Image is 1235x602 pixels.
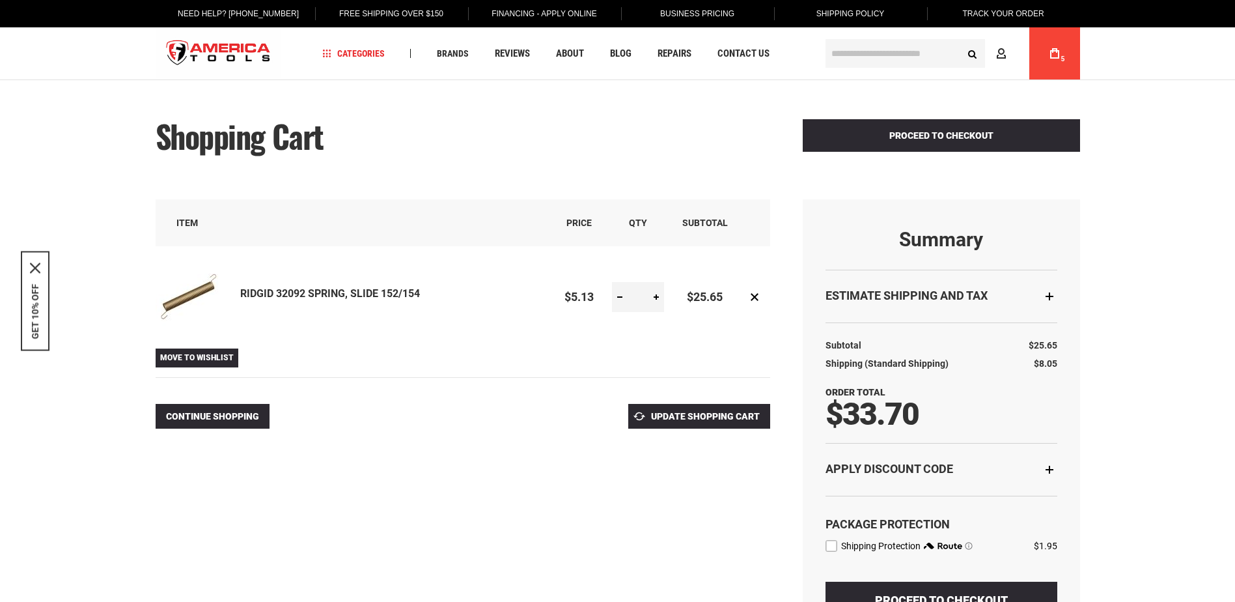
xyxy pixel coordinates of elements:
a: Reviews [489,45,536,63]
strong: Summary [826,229,1057,250]
button: Close [30,263,40,274]
span: $8.05 [1034,358,1057,369]
span: Brands [437,49,469,58]
a: Blog [604,45,637,63]
span: Blog [610,49,631,59]
span: Shipping Policy [816,9,885,18]
img: RIDGID 32092 SPRING, SLIDE 152/154 [156,263,221,328]
span: Update Shopping Cart [651,411,760,422]
th: Subtotal [826,336,868,354]
a: Repairs [652,45,697,63]
a: About [550,45,590,63]
span: Price [566,218,592,228]
strong: Estimate Shipping and Tax [826,289,988,302]
span: Qty [629,218,647,228]
span: Categories [322,49,385,58]
a: RIDGID 32092 SPRING, SLIDE 152/154 [156,263,240,332]
span: Item [176,218,198,228]
span: Shopping Cart [156,113,324,159]
span: Learn more [965,542,973,550]
button: GET 10% OFF [30,284,40,339]
span: Move to Wishlist [160,353,234,362]
span: (Standard Shipping) [865,358,949,369]
a: Contact Us [712,45,775,63]
a: Continue Shopping [156,404,270,429]
div: $1.95 [1034,539,1057,552]
img: America Tools [156,29,282,78]
span: $33.70 [826,395,919,433]
div: route shipping protection selector element [826,533,1057,552]
span: $5.13 [564,290,594,304]
span: Shipping [826,358,863,369]
span: $25.65 [1029,340,1057,351]
button: Update Shopping Cart [628,404,770,429]
a: 5 [1042,27,1067,79]
span: Proceed to Checkout [889,130,993,141]
span: Continue Shopping [166,411,259,422]
span: Repairs [658,49,691,59]
span: $25.65 [687,290,723,304]
strong: Order Total [826,387,885,397]
span: Shipping Protection [841,541,921,551]
strong: Apply Discount Code [826,462,953,476]
span: Contact Us [717,49,770,59]
span: Subtotal [682,218,728,228]
span: 5 [1061,55,1065,63]
a: Categories [316,45,391,63]
a: Move to Wishlist [156,349,238,367]
span: About [556,49,584,59]
iframe: LiveChat chat widget [1052,561,1235,602]
a: RIDGID 32092 SPRING, SLIDE 152/154 [240,287,420,300]
a: store logo [156,29,282,78]
svg: close icon [30,263,40,274]
div: Package Protection [826,516,1057,533]
button: Proceed to Checkout [803,119,1080,152]
span: Reviews [495,49,530,59]
a: Brands [431,45,475,63]
button: Search [960,41,985,66]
